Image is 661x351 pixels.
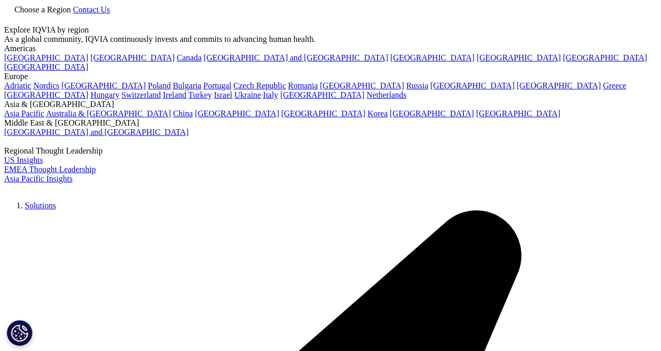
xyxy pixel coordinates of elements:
a: [GEOGRAPHIC_DATA] [90,53,175,62]
a: [GEOGRAPHIC_DATA] [320,81,404,90]
a: Ukraine [234,90,261,99]
a: Israel [214,90,232,99]
div: Americas [4,44,657,53]
a: Adriatic [4,81,31,90]
a: Russia [406,81,429,90]
div: Regional Thought Leadership [4,146,657,156]
a: [GEOGRAPHIC_DATA] [280,90,365,99]
a: Romania [288,81,318,90]
a: Ireland [163,90,186,99]
a: Portugal [203,81,231,90]
a: Hungary [90,90,119,99]
a: Switzerland [121,90,161,99]
a: Greece [603,81,626,90]
div: As a global community, IQVIA continuously invests and commits to advancing human health. [4,35,657,44]
span: Choose a Region [14,5,71,14]
a: [GEOGRAPHIC_DATA] [517,81,601,90]
a: Netherlands [367,90,406,99]
div: Europe [4,72,657,81]
a: Italy [263,90,278,99]
button: Cookies Settings [7,320,33,346]
a: [GEOGRAPHIC_DATA] [390,53,475,62]
a: [GEOGRAPHIC_DATA] and [GEOGRAPHIC_DATA] [203,53,388,62]
a: [GEOGRAPHIC_DATA] [390,109,474,118]
div: Middle East & [GEOGRAPHIC_DATA] [4,118,657,128]
a: Australia & [GEOGRAPHIC_DATA] [46,109,171,118]
a: Korea [368,109,388,118]
a: [GEOGRAPHIC_DATA] [430,81,514,90]
a: Czech Republic [233,81,286,90]
a: Asia Pacific [4,109,44,118]
a: [GEOGRAPHIC_DATA] [281,109,366,118]
a: China [173,109,193,118]
a: [GEOGRAPHIC_DATA] [195,109,279,118]
a: Asia Pacific Insights [4,174,72,183]
a: Solutions [25,201,56,210]
a: [GEOGRAPHIC_DATA] [61,81,146,90]
a: [GEOGRAPHIC_DATA] [476,109,560,118]
a: [GEOGRAPHIC_DATA] [477,53,561,62]
a: [GEOGRAPHIC_DATA] [4,63,88,71]
a: Bulgaria [173,81,201,90]
a: Poland [148,81,170,90]
a: [GEOGRAPHIC_DATA] [4,90,88,99]
a: Turkey [188,90,212,99]
a: [GEOGRAPHIC_DATA] [4,53,88,62]
a: Nordics [33,81,59,90]
a: [GEOGRAPHIC_DATA] and [GEOGRAPHIC_DATA] [4,128,188,136]
a: Contact Us [73,5,110,14]
a: US Insights [4,156,43,164]
div: Asia & [GEOGRAPHIC_DATA] [4,100,657,109]
a: Canada [177,53,201,62]
a: [GEOGRAPHIC_DATA] [563,53,647,62]
div: Explore IQVIA by region [4,25,657,35]
a: EMEA Thought Leadership [4,165,96,174]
